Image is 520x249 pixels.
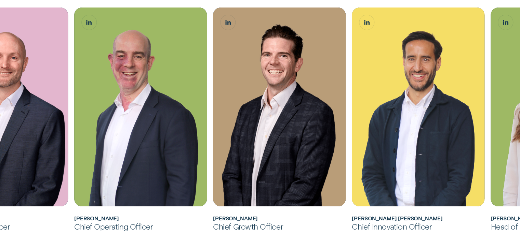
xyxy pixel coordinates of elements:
div: Chief Growth Officer [213,222,346,232]
img: Sam Harding [74,8,207,206]
h2: James Goodwin [213,215,346,222]
a: Kate Renner, Head of Employee Experience LinkedIn button [498,15,513,30]
a: Sam Harding, Chief Operating Officer LinkedIn button [82,15,96,30]
h2: Sam Harding [74,215,207,222]
img: Álvaro Carpio Colón [352,8,484,206]
div: James Goodwin, Chief Growth Officer [213,8,346,206]
div: Álvaro Carpio Colón, Chief Innovation Officer [352,8,484,206]
div: Sam Harding, Chief Operating Officer [74,8,207,206]
a: Álvaro Carpio Colón, Chief Innovation Officer LinkedIn button [360,15,374,30]
div: Chief Operating Officer [74,222,207,232]
h2: Álvaro Carpio Colón [352,215,484,222]
a: James Goodwin, Chief Growth Officer LinkedIn button [221,15,235,30]
div: Chief Innovation Officer [352,222,484,232]
img: James Goodwin [213,8,346,206]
